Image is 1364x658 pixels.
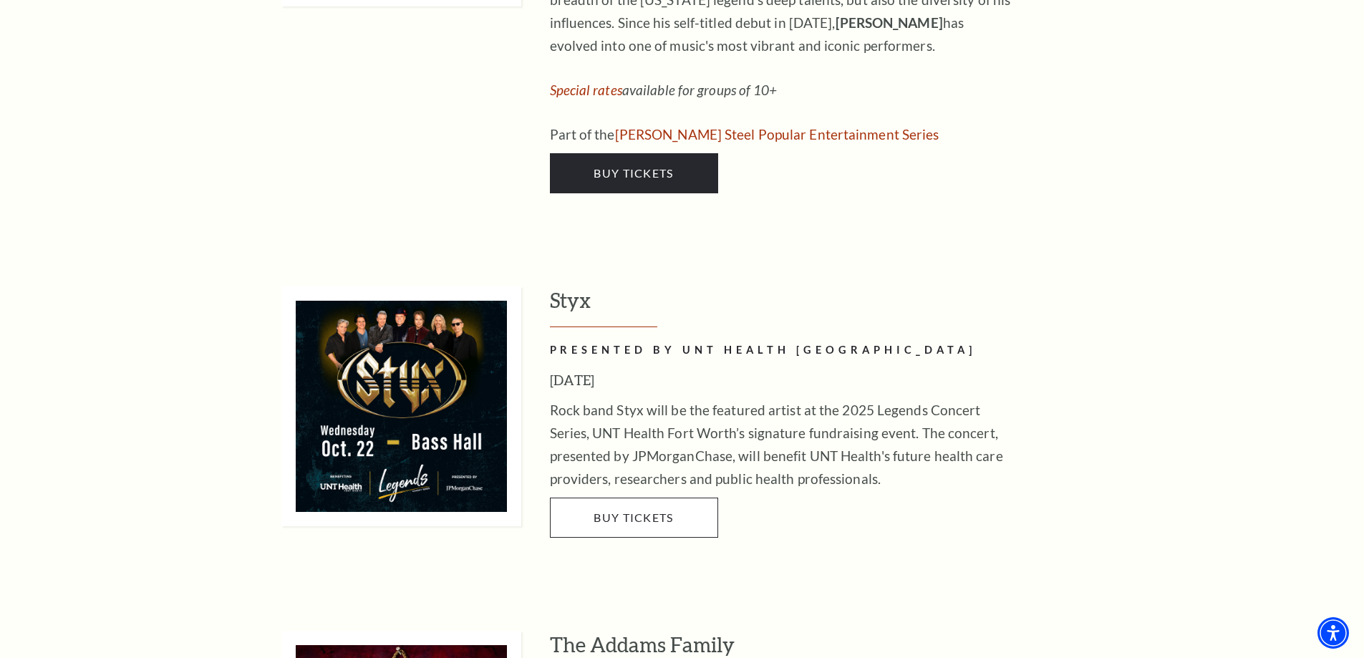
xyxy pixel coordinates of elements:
[550,123,1015,146] p: Part of the
[550,153,718,193] a: Buy Tickets
[550,369,1015,392] h3: [DATE]
[550,498,718,538] a: Buy Tickets
[836,14,943,31] strong: [PERSON_NAME]
[550,342,1015,359] h2: PRESENTED BY UNT HEALTH [GEOGRAPHIC_DATA]
[550,82,778,98] em: available for groups of 10+
[594,511,673,524] span: Buy Tickets
[281,286,521,526] img: Styx
[594,166,673,180] span: Buy Tickets
[550,82,622,98] a: Special rates
[550,399,1015,490] p: Rock band Styx will be the featured artist at the 2025 Legends Concert Series, UNT Health Fort Wo...
[1317,617,1349,649] div: Accessibility Menu
[615,126,939,142] a: Irwin Steel Popular Entertainment Series - open in a new tab
[550,286,1126,327] h3: Styx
